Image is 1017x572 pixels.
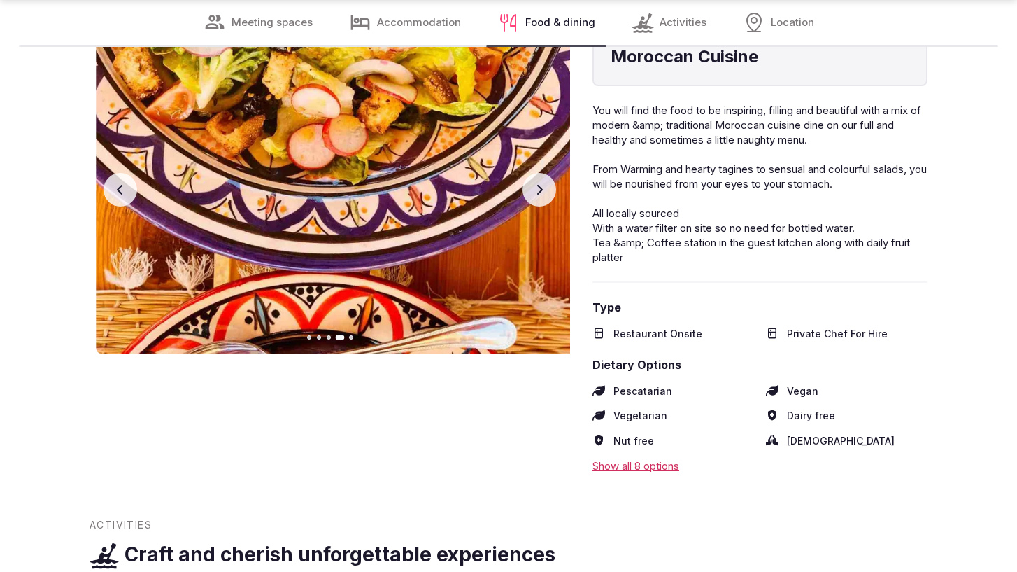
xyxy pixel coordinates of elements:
button: Go to slide 3 [327,335,331,340]
span: Dietary Options [592,357,927,372]
span: Restaurant Onsite [613,327,702,341]
span: Nut free [613,434,654,448]
span: Tea &amp; Coffee station in the guest kitchen along with daily fruit platter [592,236,910,264]
span: From Warming and hearty tagines to sensual and colourful salads, you will be nourished from your ... [592,162,927,190]
span: Activities [90,518,152,532]
span: Pescatarian [613,384,672,398]
span: Accommodation [377,15,461,30]
span: Type [592,300,927,315]
span: Vegetarian [613,409,667,423]
span: All locally sourced [592,207,679,220]
span: Meeting spaces [232,15,313,30]
span: [DEMOGRAPHIC_DATA] [787,434,895,448]
h3: Craft and cherish unforgettable experiences [125,541,555,568]
span: You will find the food to be inspiring, filling and beautiful with a mix of modern &amp; traditio... [592,104,921,146]
button: Go to slide 1 [307,335,311,340]
span: Food & dining [525,15,595,30]
span: Location [771,15,814,30]
span: Activities [660,15,706,30]
span: Dairy free [787,409,835,423]
span: With a water filter on site so no need for bottled water. [592,221,855,235]
button: Go to slide 5 [349,335,353,340]
button: Go to slide 4 [335,335,344,340]
span: Private Chef For Hire [787,327,888,341]
h4: Moroccan Cuisine [611,45,909,69]
span: Vegan [787,384,818,398]
div: Show all 8 options [592,459,927,473]
button: Go to slide 2 [317,335,321,340]
img: Gallery image 4 [96,27,576,354]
